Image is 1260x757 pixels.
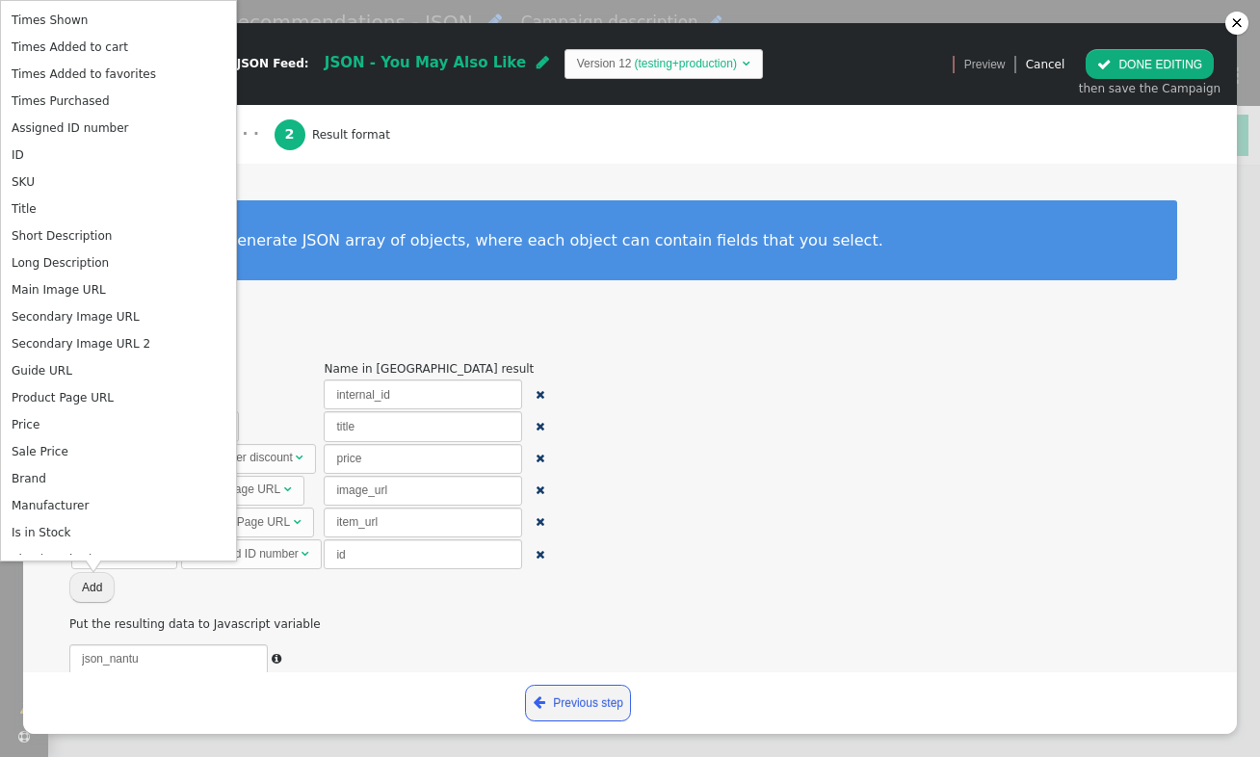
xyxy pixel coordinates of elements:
span: , [504,2,511,15]
a:  [536,515,544,529]
span: result_ready() [81,37,178,50]
td: Price [7,411,230,438]
td: Version 12 [577,55,632,72]
span:  [743,58,750,69]
span: function [25,37,81,50]
span: } [25,71,32,85]
span: , result_ready]); [497,2,615,15]
td: Name in [GEOGRAPHIC_DATA] result [324,360,534,378]
td: (testing+production) [631,55,739,72]
span:  [302,548,309,560]
td: Guide URL [7,357,230,384]
span: ]); [615,2,636,15]
span: , json_nantu); [268,54,365,67]
div: then save the Campaign [1079,80,1221,97]
span: 121 [594,2,616,15]
td: Secondary Image URL 2 [7,330,230,357]
span:  [536,516,544,528]
td: Is in Stock [7,519,230,546]
span:  [272,653,281,665]
td: Product Page URL [7,384,230,411]
p: Put the resulting data to Javascript variable [69,615,1191,633]
span: 'Product Viewed' [316,2,427,15]
a: Previous step [525,685,631,721]
span:  [296,452,303,463]
a:  [536,420,544,433]
span:  [536,549,544,561]
a: Cancel [1026,58,1065,71]
span: , [587,2,593,15]
td: Secondary Image URL [7,303,230,330]
span:  [536,389,544,401]
span: 'The JSON is ready' [136,54,268,67]
td: ID [7,142,230,169]
span: 'When action executed' [316,2,468,15]
span:  [536,421,544,432]
td: Manufacturer [7,492,230,519]
div: · · · [231,123,259,145]
td: Times Shown [7,7,230,34]
span: (self.personyze=self.personyze||[]).push([ [25,2,316,15]
td: Short Description [7,222,230,249]
div: Product Page URL [194,513,290,531]
span: , [428,2,434,15]
button: Add [69,572,115,602]
span:  [1097,58,1111,71]
span: JSON - You May Also Like [325,54,526,71]
div: Price after discount [194,449,293,466]
span:  [536,453,544,464]
div: Assigned ID number [194,545,299,562]
span:  [537,55,549,69]
span:  [534,692,545,714]
td: Long Description [7,249,230,276]
span: Preview [964,56,1006,73]
span: , [469,2,476,15]
td: Brand [7,465,230,492]
a: Preview [964,49,1006,79]
a:  [536,483,544,497]
td: Sale Price [7,438,230,465]
button: DONE EDITING [1086,49,1214,79]
td: Size (number) [7,546,230,573]
a:  [536,388,544,402]
td: Times Purchased [7,88,230,115]
td: Times Added to cart [7,34,230,61]
span: { console.log( [25,54,136,67]
div: Main Image URL [194,481,280,498]
a:  [536,452,544,465]
td: Times Added to favorites [7,61,230,88]
a:  [536,548,544,561]
span: 'action_id' [511,2,587,15]
span:  [284,483,292,495]
td: SKU [7,169,230,196]
span: 121 [476,2,497,15]
span:  [294,516,302,528]
span: PRODUCT_ID [434,2,504,15]
span:  [536,484,544,496]
td: Main Image URL [7,276,230,303]
td: Title [7,196,230,222]
div: Personyze will generate JSON array of objects, where each object can contain fields that you select. [114,231,1146,249]
b: 2 [285,126,295,142]
td: Assigned ID number [7,115,230,142]
a: 2 Result format [275,105,428,164]
span: Result format [312,126,397,144]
